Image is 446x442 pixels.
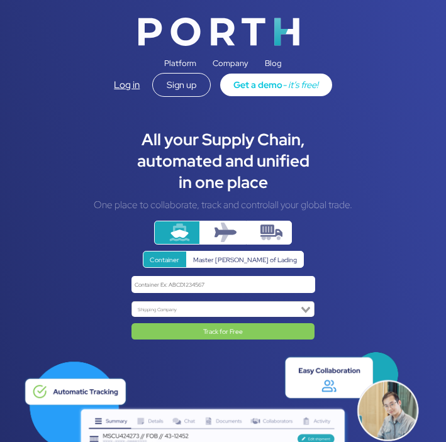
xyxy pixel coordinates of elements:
div: Sign up [152,73,210,97]
div: automated and unified [22,150,423,172]
a: Sign up [152,78,210,91]
a: Track for Free [131,323,315,340]
a: Log in [114,79,140,91]
div: Search for option [131,301,315,318]
a: Blog [257,50,290,77]
div: in one place [22,172,423,193]
input: Container Ex: ABCD1234567 [131,276,315,294]
a: Company [204,50,257,77]
img: ship.svg [169,221,191,243]
input: Search for option [133,304,298,314]
div: all your global trade. [270,198,352,211]
label: Master [PERSON_NAME] of Lading [186,251,304,267]
a: Platform [157,50,205,77]
div: One place to collaborate, track and control [94,198,270,211]
img: plane.svg [215,221,237,243]
label: Container [143,251,187,267]
span: Get a demo [233,79,282,91]
span: - it’s free! [282,79,318,91]
a: Get a demo- it’s free! [220,74,332,96]
img: truck-container.svg [260,221,282,243]
div: All your Supply Chain, [22,129,423,150]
